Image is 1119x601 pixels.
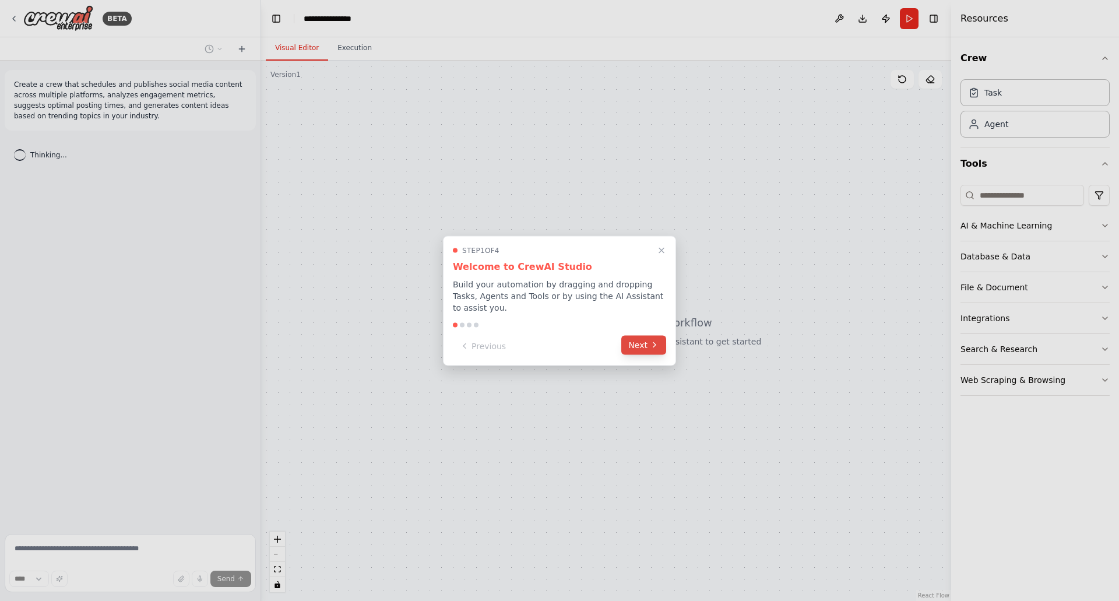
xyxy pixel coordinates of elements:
[453,336,513,356] button: Previous
[453,278,666,313] p: Build your automation by dragging and dropping Tasks, Agents and Tools or by using the AI Assista...
[268,10,284,27] button: Hide left sidebar
[621,335,666,354] button: Next
[462,245,499,255] span: Step 1 of 4
[654,243,668,257] button: Close walkthrough
[453,259,666,273] h3: Welcome to CrewAI Studio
